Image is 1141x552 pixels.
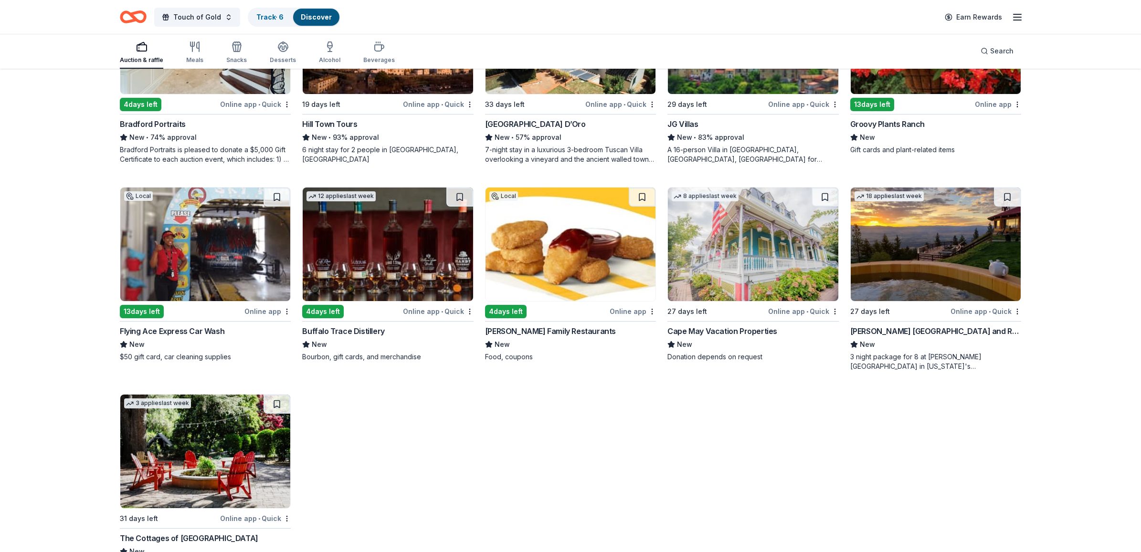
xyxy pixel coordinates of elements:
span: New [129,339,145,350]
a: Image for Buffalo Trace Distillery12 applieslast week4days leftOnline app•QuickBuffalo Trace Dist... [302,187,473,362]
div: Donation depends on request [667,352,838,362]
div: 7-night stay in a luxurious 3-bedroom Tuscan Villa overlooking a vineyard and the ancient walled ... [485,145,656,164]
div: Online app Quick [768,98,839,110]
div: 57% approval [485,132,656,143]
a: Image for Flying Ace Express Car WashLocal13days leftOnline appFlying Ace Express Car WashNew$50 ... [120,187,291,362]
img: Image for Kilroy Family Restaurants [486,187,655,301]
div: Auction & raffle [120,56,163,64]
div: Food, coupons [485,352,656,362]
div: 13 days left [850,98,894,111]
div: 19 days left [302,99,340,110]
button: Meals [186,37,203,69]
img: Image for Flying Ace Express Car Wash [120,187,290,301]
div: 12 applies last week [306,191,376,201]
img: Image for Buffalo Trace Distillery [303,187,473,301]
div: Snacks [226,56,247,64]
div: A 16-person Villa in [GEOGRAPHIC_DATA], [GEOGRAPHIC_DATA], [GEOGRAPHIC_DATA] for 7days/6nights (R... [667,145,838,164]
div: 83% approval [667,132,838,143]
span: New [860,339,875,350]
div: Bradford Portraits is pleased to donate a $5,000 Gift Certificate to each auction event, which in... [120,145,291,164]
div: 33 days left [485,99,525,110]
span: • [258,515,260,522]
span: Touch of Gold [173,11,221,23]
span: New [129,132,145,143]
button: Track· 6Discover [248,8,340,27]
div: Alcohol [319,56,340,64]
div: 4 days left [485,305,527,318]
div: Online app Quick [220,98,291,110]
a: Discover [301,13,332,21]
div: 31 days left [120,513,158,524]
div: 3 applies last week [124,398,191,408]
span: Search [990,45,1014,57]
span: • [989,308,991,315]
div: 74% approval [120,132,291,143]
span: • [806,101,808,108]
div: Online app Quick [403,98,474,110]
div: Online app Quick [951,305,1021,317]
span: • [694,134,697,141]
div: [GEOGRAPHIC_DATA] D’Oro [485,118,586,130]
div: JG Villas [667,118,698,130]
div: The Cottages of [GEOGRAPHIC_DATA] [120,532,258,544]
div: Flying Ace Express Car Wash [120,325,224,337]
span: New [312,339,327,350]
span: New [312,132,327,143]
div: Online app Quick [403,305,474,317]
span: New [677,339,692,350]
div: Online app Quick [220,512,291,524]
div: 3 night package for 8 at [PERSON_NAME][GEOGRAPHIC_DATA] in [US_STATE]'s [GEOGRAPHIC_DATA] (Charit... [850,352,1021,371]
span: • [258,101,260,108]
div: Meals [186,56,203,64]
div: Bradford Portraits [120,118,186,130]
div: Local [124,191,153,201]
div: Buffalo Trace Distillery [302,325,384,337]
img: Image for Downing Mountain Lodge and Retreat [851,187,1021,301]
button: Snacks [226,37,247,69]
img: Image for The Cottages of Napa Valley [120,395,290,508]
button: Touch of Gold [154,8,240,27]
span: • [806,308,808,315]
div: Hill Town Tours [302,118,357,130]
button: Desserts [270,37,296,69]
div: Gift cards and plant-related items [850,145,1021,155]
div: Online app Quick [768,305,839,317]
div: Beverages [363,56,395,64]
div: Groovy Plants Ranch [850,118,925,130]
div: Bourbon, gift cards, and merchandise [302,352,473,362]
span: New [677,132,692,143]
img: Image for Cape May Vacation Properties [668,187,838,301]
div: Online app Quick [585,98,656,110]
div: 18 applies last week [855,191,924,201]
a: Earn Rewards [939,9,1008,26]
div: [PERSON_NAME] Family Restaurants [485,325,616,337]
div: 8 applies last week [672,191,739,201]
div: 27 days left [850,306,890,317]
div: $50 gift card, car cleaning supplies [120,352,291,362]
div: 4 days left [120,98,161,111]
div: 27 days left [667,306,707,317]
div: Online app [610,305,656,317]
button: Alcohol [319,37,340,69]
div: 93% approval [302,132,473,143]
span: New [495,339,510,350]
a: Track· 6 [256,13,284,21]
a: Image for Cape May Vacation Properties8 applieslast week27 days leftOnline app•QuickCape May Vaca... [667,187,838,362]
button: Auction & raffle [120,37,163,69]
span: New [495,132,510,143]
div: [PERSON_NAME] [GEOGRAPHIC_DATA] and Retreat [850,325,1021,337]
a: Home [120,6,147,28]
span: • [146,134,148,141]
span: • [329,134,331,141]
div: 13 days left [120,305,164,318]
span: • [623,101,625,108]
div: 4 days left [302,305,344,318]
div: Desserts [270,56,296,64]
a: Image for Downing Mountain Lodge and Retreat18 applieslast week27 days leftOnline app•Quick[PERSO... [850,187,1021,371]
div: Local [489,191,518,201]
span: • [441,308,443,315]
span: • [441,101,443,108]
div: Online app [244,305,291,317]
span: New [860,132,875,143]
button: Search [973,42,1021,61]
